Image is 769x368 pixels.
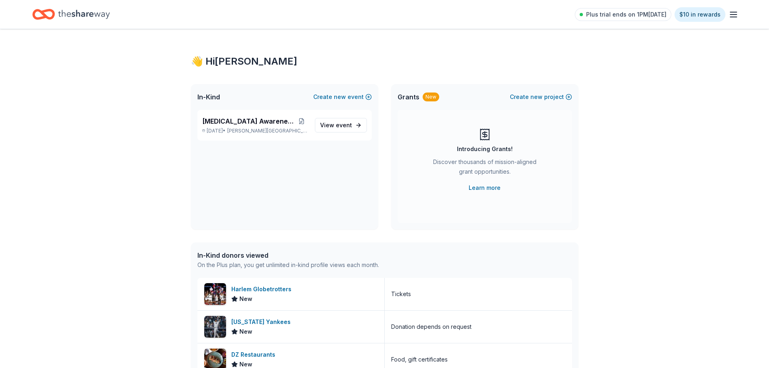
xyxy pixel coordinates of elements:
[197,250,379,260] div: In-Kind donors viewed
[457,144,513,154] div: Introducing Grants!
[227,128,308,134] span: [PERSON_NAME][GEOGRAPHIC_DATA], [GEOGRAPHIC_DATA]
[32,5,110,24] a: Home
[313,92,372,102] button: Createnewevent
[239,327,252,336] span: New
[510,92,572,102] button: Createnewproject
[530,92,543,102] span: new
[204,316,226,338] img: Image for New York Yankees
[398,92,419,102] span: Grants
[231,284,295,294] div: Harlem Globetrotters
[575,8,671,21] a: Plus trial ends on 1PM[DATE]
[391,322,471,332] div: Donation depends on request
[204,283,226,305] img: Image for Harlem Globetrotters
[391,355,448,364] div: Food, gift certificates
[202,128,308,134] p: [DATE] •
[239,294,252,304] span: New
[191,55,578,68] div: 👋 Hi [PERSON_NAME]
[320,120,352,130] span: View
[391,289,411,299] div: Tickets
[675,7,725,22] a: $10 in rewards
[231,317,294,327] div: [US_STATE] Yankees
[423,93,439,101] div: New
[197,92,220,102] span: In-Kind
[315,118,367,132] a: View event
[430,157,540,180] div: Discover thousands of mission-aligned grant opportunities.
[197,260,379,270] div: On the Plus plan, you get unlimited in-kind profile views each month.
[469,183,501,193] a: Learn more
[202,116,295,126] span: [MEDICAL_DATA] Awareness Raffle
[334,92,346,102] span: new
[586,10,666,19] span: Plus trial ends on 1PM[DATE]
[336,122,352,128] span: event
[231,350,279,360] div: DZ Restaurants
